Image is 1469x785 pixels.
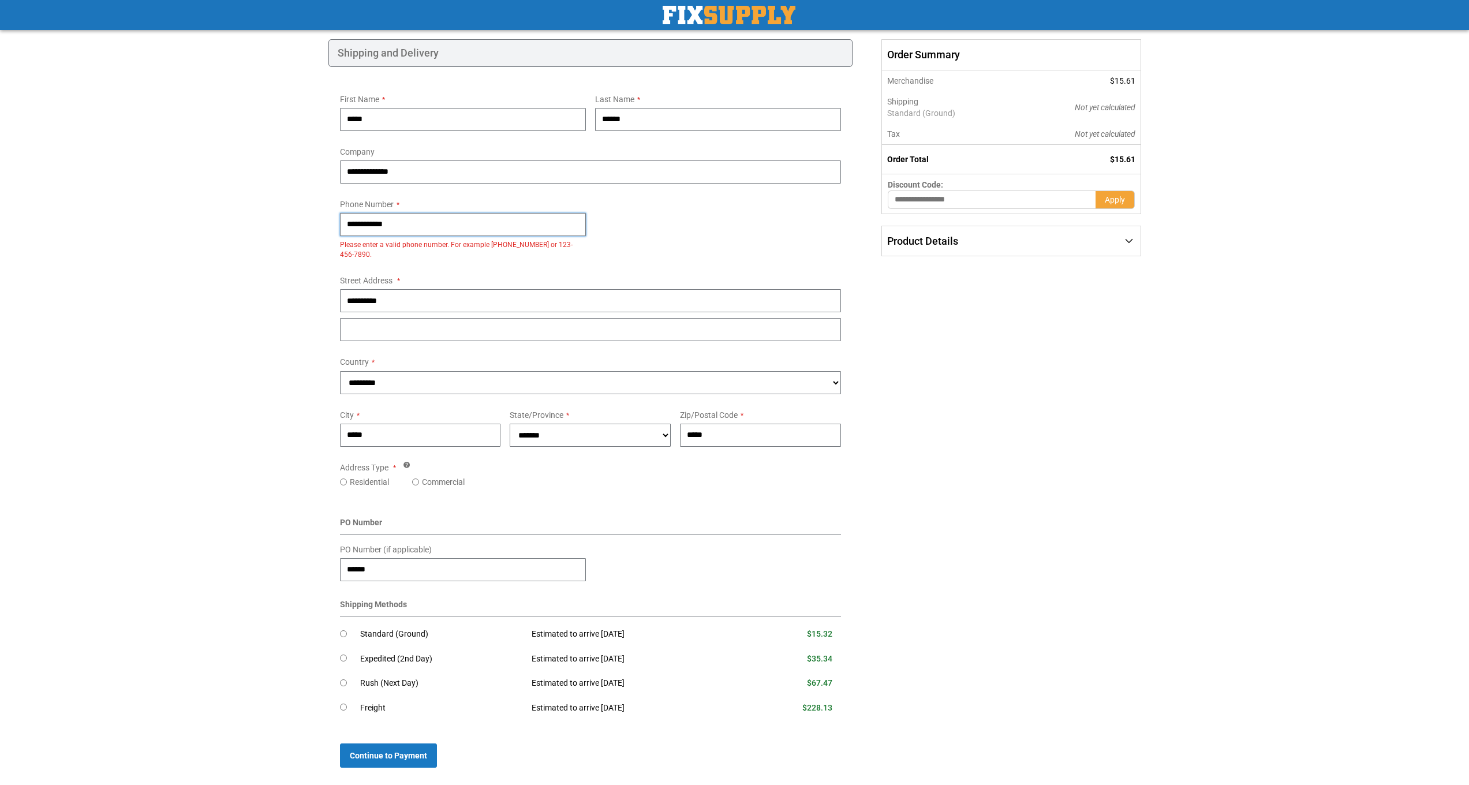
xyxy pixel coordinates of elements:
[887,235,958,247] span: Product Details
[1075,129,1135,139] span: Not yet calculated
[350,476,389,488] label: Residential
[1110,155,1135,164] span: $15.61
[340,357,369,367] span: Country
[523,696,746,720] td: Estimated to arrive [DATE]
[523,622,746,647] td: Estimated to arrive [DATE]
[350,751,427,760] span: Continue to Payment
[663,6,795,24] img: Fix Industrial Supply
[882,124,1018,145] th: Tax
[882,70,1018,91] th: Merchandise
[340,200,394,209] span: Phone Number
[523,671,746,696] td: Estimated to arrive [DATE]
[881,39,1141,70] span: Order Summary
[802,703,832,712] span: $228.13
[1110,76,1135,85] span: $15.61
[340,276,393,285] span: Street Address
[422,476,465,488] label: Commercial
[340,241,573,259] span: Please enter a valid phone number. For example [PHONE_NUMBER] or 123-456-7890.
[680,410,738,420] span: Zip/Postal Code
[887,155,929,164] strong: Order Total
[360,622,524,647] td: Standard (Ground)
[807,629,832,638] span: $15.32
[1105,195,1125,204] span: Apply
[595,95,634,104] span: Last Name
[887,107,1012,119] span: Standard (Ground)
[523,646,746,671] td: Estimated to arrive [DATE]
[1096,190,1135,209] button: Apply
[663,6,795,24] a: store logo
[360,671,524,696] td: Rush (Next Day)
[340,545,432,554] span: PO Number (if applicable)
[360,646,524,671] td: Expedited (2nd Day)
[340,147,375,156] span: Company
[807,678,832,687] span: $67.47
[340,463,388,472] span: Address Type
[328,39,853,67] div: Shipping and Delivery
[807,654,832,663] span: $35.34
[360,696,524,720] td: Freight
[340,410,354,420] span: City
[888,180,943,189] span: Discount Code:
[340,743,437,768] button: Continue to Payment
[510,410,563,420] span: State/Province
[1075,103,1135,112] span: Not yet calculated
[340,95,379,104] span: First Name
[340,517,842,534] div: PO Number
[340,599,842,616] div: Shipping Methods
[887,97,918,106] span: Shipping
